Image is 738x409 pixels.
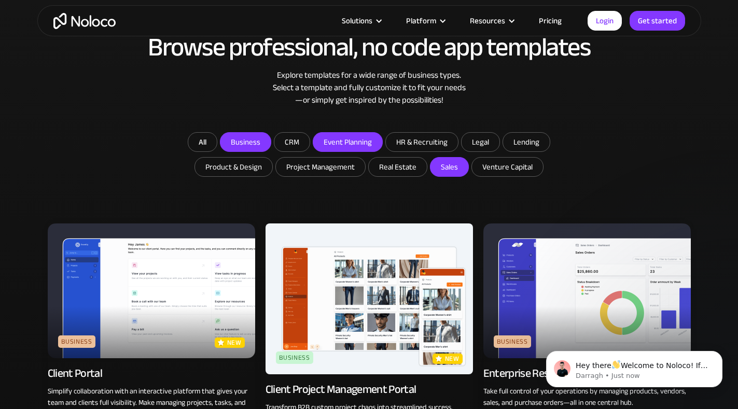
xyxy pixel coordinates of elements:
[457,14,526,27] div: Resources
[531,331,738,404] iframe: Intercom notifications message
[329,14,393,27] div: Solutions
[188,132,217,152] a: All
[588,11,622,31] a: Login
[48,33,691,61] h2: Browse professional, no code app templates
[494,335,531,348] div: Business
[342,14,372,27] div: Solutions
[406,14,436,27] div: Platform
[483,386,691,408] p: Take full control of your operations by managing products, vendors, sales, and purchase orders—al...
[276,351,313,364] div: Business
[53,13,116,29] a: home
[162,132,577,179] form: Email Form
[630,11,685,31] a: Get started
[58,335,95,348] div: Business
[48,69,691,106] div: Explore templates for a wide range of business types. Select a template and fully customize it to...
[526,14,575,27] a: Pricing
[266,382,416,397] div: Client Project Management Portal
[470,14,505,27] div: Resources
[227,337,242,348] p: new
[48,366,102,380] div: Client Portal
[393,14,457,27] div: Platform
[445,354,459,364] p: new
[483,366,616,380] div: Enterprise Resource Planning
